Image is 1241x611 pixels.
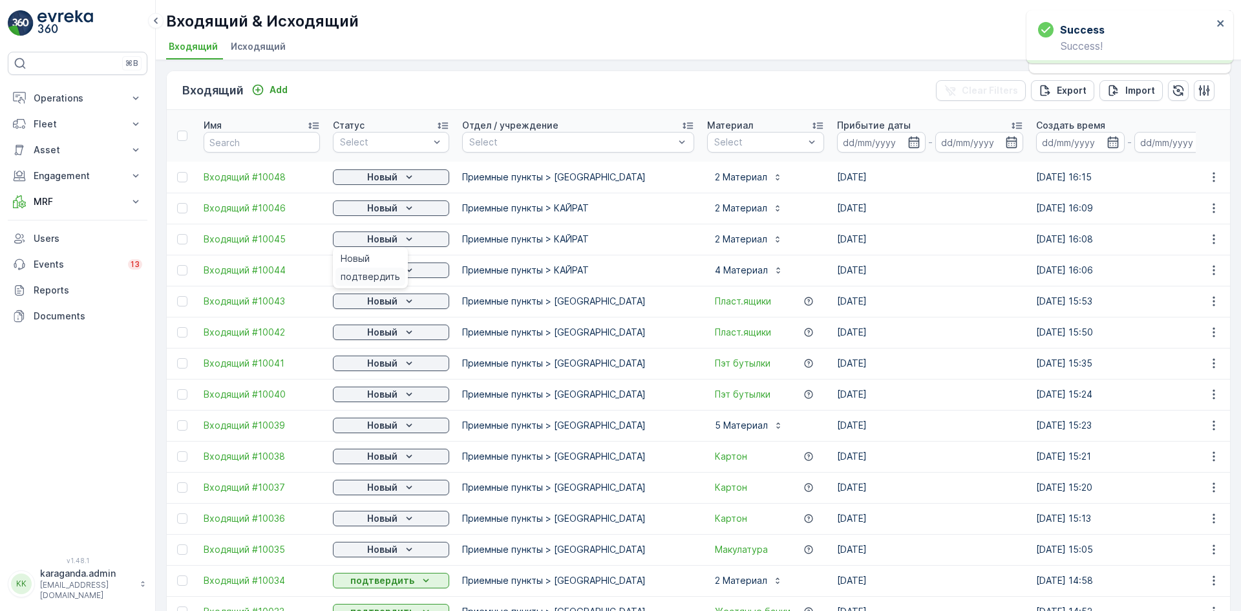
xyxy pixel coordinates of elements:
[177,513,187,524] div: Toggle Row Selected
[928,134,933,150] p: -
[1030,317,1229,348] td: [DATE] 15:50
[270,83,288,96] p: Add
[34,232,142,245] p: Users
[456,317,701,348] td: Приемные пункты > [GEOGRAPHIC_DATA]
[204,574,320,587] a: Входящий #10034
[831,410,1030,441] td: [DATE]
[715,388,770,401] a: Пэт бутылки
[333,449,449,464] button: Новый
[341,252,370,265] span: Новый
[8,557,147,564] span: v 1.48.1
[715,171,767,184] p: 2 Материал
[1038,40,1213,52] p: Success!
[1030,255,1229,286] td: [DATE] 16:06
[125,58,138,69] p: ⌘B
[831,162,1030,193] td: [DATE]
[177,451,187,462] div: Toggle Row Selected
[837,119,911,132] p: Прибытие даты
[166,11,359,32] p: Входящий & Исходящий
[962,84,1018,97] p: Clear Filters
[715,295,771,308] a: Пласт.ящики
[204,512,320,525] a: Входящий #10036
[34,258,120,271] p: Events
[715,512,747,525] a: Картон
[8,567,147,601] button: KKkaraganda.admin[EMAIL_ADDRESS][DOMAIN_NAME]
[204,264,320,277] a: Входящий #10044
[8,163,147,189] button: Engagement
[715,357,770,370] span: Пэт бутылки
[204,119,222,132] p: Имя
[1030,534,1229,565] td: [DATE] 15:05
[715,450,747,463] a: Картон
[831,534,1030,565] td: [DATE]
[8,226,147,252] a: Users
[367,357,398,370] p: Новый
[350,574,414,587] p: подтвердить
[367,419,398,432] p: Новый
[204,295,320,308] span: Входящий #10043
[707,119,753,132] p: Материал
[715,574,767,587] p: 2 Материал
[34,284,142,297] p: Reports
[204,202,320,215] a: Входящий #10046
[367,481,398,494] p: Новый
[367,450,398,463] p: Новый
[1031,80,1094,101] button: Export
[831,255,1030,286] td: [DATE]
[333,200,449,216] button: Новый
[715,326,771,339] a: Пласт.ящики
[182,81,244,100] p: Входящий
[831,193,1030,224] td: [DATE]
[715,481,747,494] span: Картон
[1127,134,1132,150] p: -
[40,567,133,580] p: karaganda.admin
[246,82,293,98] button: Add
[37,10,93,36] img: logo_light-DOdMpM7g.png
[231,40,286,53] span: Исходящий
[204,233,320,246] a: Входящий #10045
[34,310,142,323] p: Documents
[831,503,1030,534] td: [DATE]
[367,543,398,556] p: Новый
[707,570,790,591] button: 2 Материал
[715,543,768,556] a: Макулатура
[367,233,398,246] p: Новый
[715,264,768,277] p: 4 Материал
[1030,441,1229,472] td: [DATE] 15:21
[34,92,122,105] p: Operations
[177,234,187,244] div: Toggle Row Selected
[177,544,187,555] div: Toggle Row Selected
[456,565,701,596] td: Приемные пункты > [GEOGRAPHIC_DATA]
[936,80,1026,101] button: Clear Filters
[204,481,320,494] a: Входящий #10037
[831,224,1030,255] td: [DATE]
[1060,22,1105,38] h3: Success
[831,472,1030,503] td: [DATE]
[8,252,147,277] a: Events13
[204,388,320,401] a: Входящий #10040
[456,286,701,317] td: Приемные пункты > [GEOGRAPHIC_DATA]
[333,511,449,526] button: Новый
[707,260,791,281] button: 4 Материал
[367,295,398,308] p: Новый
[456,379,701,410] td: Приемные пункты > [GEOGRAPHIC_DATA]
[1125,84,1155,97] p: Import
[177,420,187,431] div: Toggle Row Selected
[462,119,558,132] p: Отдел / учреждение
[131,259,140,270] p: 13
[169,40,218,53] span: Входящий
[831,565,1030,596] td: [DATE]
[1030,410,1229,441] td: [DATE] 15:23
[715,419,768,432] p: 5 Материал
[935,132,1024,153] input: dd/mm/yyyy
[456,162,701,193] td: Приемные пункты > [GEOGRAPHIC_DATA]
[367,512,398,525] p: Новый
